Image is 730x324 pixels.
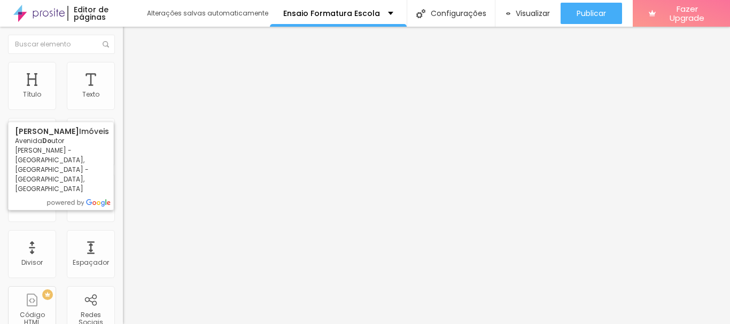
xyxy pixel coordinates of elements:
img: view-1.svg [506,9,510,18]
div: Mapa [81,203,100,210]
img: Icone [103,41,109,48]
span: Publicar [577,9,606,18]
div: Título [23,91,41,98]
iframe: Editor [123,27,730,324]
div: Divisor [21,259,43,266]
div: Editor de páginas [67,6,136,21]
div: Espaçador [73,259,109,266]
img: Icone [416,9,425,18]
input: Buscar elemento [8,35,115,54]
div: Botão [22,203,42,210]
button: Visualizar [495,3,561,24]
div: Alterações salvas automaticamente [147,10,270,17]
p: Ensaio Formatura Escola [283,10,380,17]
span: Fazer Upgrade [660,4,714,23]
button: Publicar [561,3,622,24]
span: Visualizar [516,9,550,18]
div: Texto [82,91,99,98]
